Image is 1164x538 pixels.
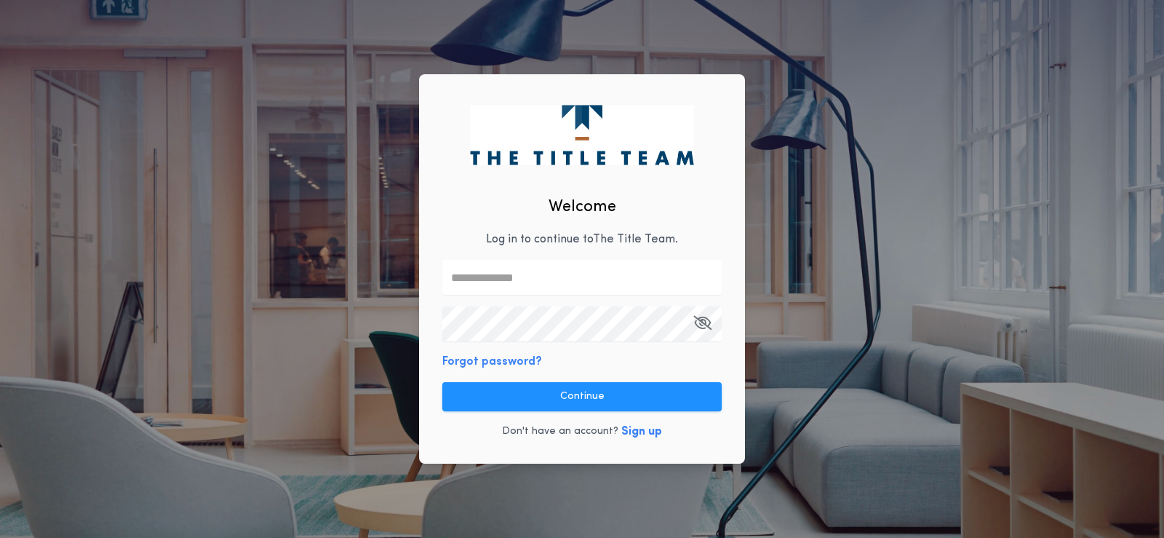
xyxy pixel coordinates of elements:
p: Log in to continue to The Title Team . [486,231,678,248]
p: Don't have an account? [502,424,618,439]
button: Sign up [621,423,662,440]
button: Continue [442,382,722,411]
button: Forgot password? [442,353,542,371]
h2: Welcome [549,195,616,219]
img: logo [470,105,693,165]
